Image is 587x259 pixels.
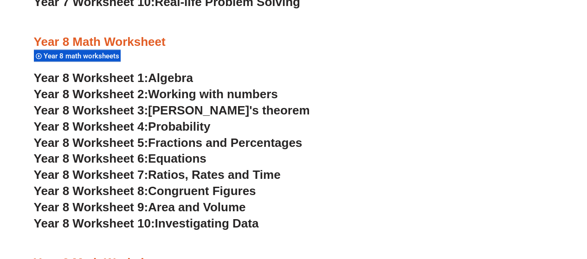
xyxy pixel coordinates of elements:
span: Area and Volume [148,200,245,214]
span: Year 8 Worksheet 6: [34,152,148,165]
a: Year 8 Worksheet 1:Algebra [34,71,193,85]
span: Equations [148,152,206,165]
span: Year 8 Worksheet 5: [34,136,148,150]
a: Year 8 Worksheet 2:Working with numbers [34,87,278,101]
a: Year 8 Worksheet 8:Congruent Figures [34,184,256,198]
span: Probability [148,120,210,133]
span: Algebra [148,71,193,85]
span: Year 8 math worksheets [44,52,122,60]
h3: Year 8 Math Worksheet [34,34,554,50]
a: Year 8 Worksheet 7:Ratios, Rates and Time [34,168,281,182]
span: Year 8 Worksheet 7: [34,168,148,182]
iframe: Chat Widget [432,154,587,259]
a: Year 8 Worksheet 6:Equations [34,152,206,165]
span: Ratios, Rates and Time [148,168,280,182]
span: Fractions and Percentages [148,136,302,150]
span: Year 8 Worksheet 1: [34,71,148,85]
div: Year 8 math worksheets [34,50,121,62]
span: Year 8 Worksheet 8: [34,184,148,198]
a: Year 8 Worksheet 5:Fractions and Percentages [34,136,303,150]
span: Year 8 Worksheet 10: [34,216,155,230]
span: Year 8 Worksheet 9: [34,200,148,214]
a: Year 8 Worksheet 3:[PERSON_NAME]'s theorem [34,103,310,117]
a: Year 8 Worksheet 4:Probability [34,120,211,133]
span: Congruent Figures [148,184,256,198]
span: Year 8 Worksheet 3: [34,103,148,117]
a: Year 8 Worksheet 9:Area and Volume [34,200,246,214]
span: Year 8 Worksheet 2: [34,87,148,101]
span: Year 8 Worksheet 4: [34,120,148,133]
a: Year 8 Worksheet 10:Investigating Data [34,216,259,230]
span: Working with numbers [148,87,278,101]
span: Investigating Data [155,216,258,230]
span: [PERSON_NAME]'s theorem [148,103,310,117]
